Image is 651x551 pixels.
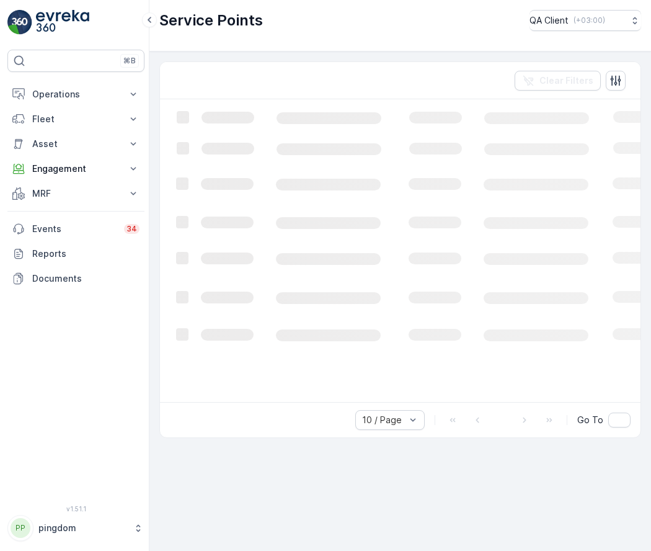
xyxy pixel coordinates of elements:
[32,223,117,235] p: Events
[7,266,144,291] a: Documents
[32,138,120,150] p: Asset
[11,518,30,538] div: PP
[573,16,605,25] p: ( +03:00 )
[123,56,136,66] p: ⌘B
[159,11,263,30] p: Service Points
[7,505,144,513] span: v 1.51.1
[7,156,144,181] button: Engagement
[126,224,137,234] p: 34
[7,82,144,107] button: Operations
[32,272,139,285] p: Documents
[577,414,603,426] span: Go To
[7,181,144,206] button: MRF
[32,187,120,200] p: MRF
[7,217,144,241] a: Events34
[32,163,120,175] p: Engagement
[32,88,120,101] p: Operations
[539,74,593,87] p: Clear Filters
[32,113,120,125] p: Fleet
[32,248,139,260] p: Reports
[529,14,569,27] p: QA Client
[529,10,641,31] button: QA Client(+03:00)
[7,107,144,132] button: Fleet
[38,522,127,534] p: pingdom
[36,10,89,35] img: logo_light-DOdMpM7g.png
[7,241,144,266] a: Reports
[7,10,32,35] img: logo
[515,71,601,91] button: Clear Filters
[7,515,144,541] button: PPpingdom
[7,132,144,156] button: Asset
